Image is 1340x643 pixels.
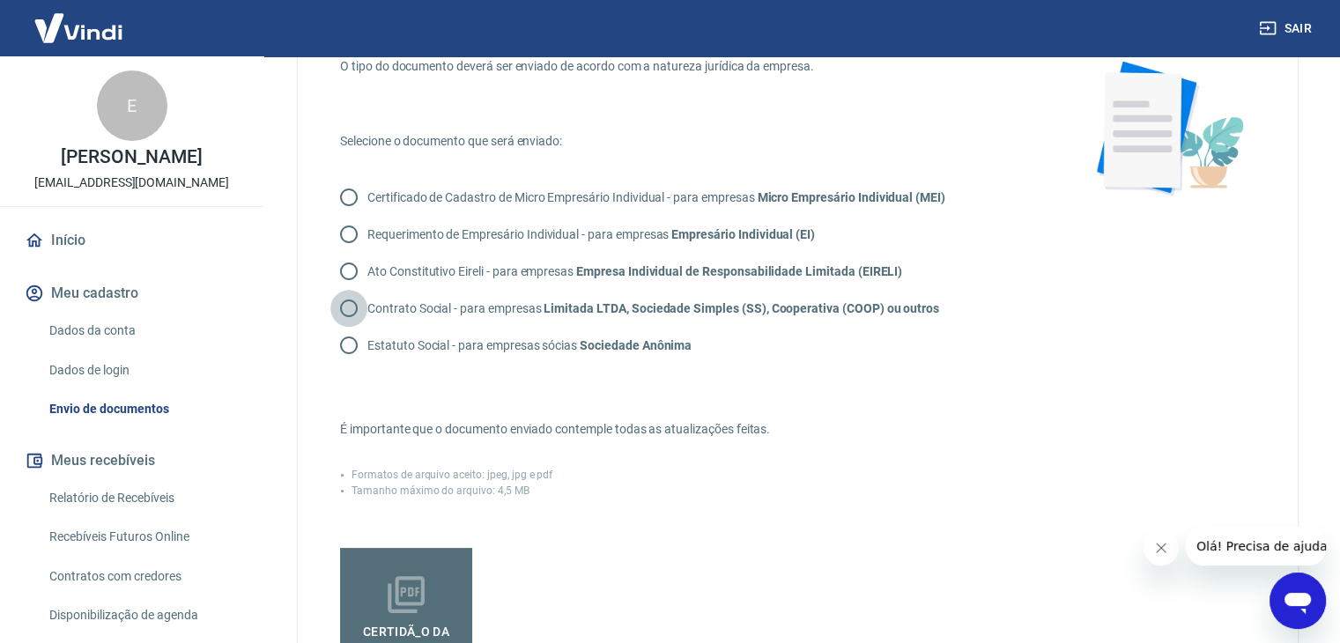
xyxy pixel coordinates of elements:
[352,467,552,483] p: Formatos de arquivo aceito: jpeg, jpg e pdf
[42,519,242,555] a: Recebíveis Futuros Online
[21,1,136,55] img: Vindi
[42,597,242,633] a: Disponibilização de agenda
[576,264,902,278] strong: Empresa Individual de Responsabilidade Limitada (EIRELI)
[340,132,1037,151] p: Selecione o documento que será enviado:
[42,313,242,349] a: Dados da conta
[340,57,1037,76] p: O tipo do documento deverá ser enviado de acordo com a natureza jurídica da empresa.
[42,352,242,388] a: Dados de login
[42,558,242,595] a: Contratos com credores
[1255,12,1319,45] button: Sair
[367,188,945,207] p: Certificado de Cadastro de Micro Empresário Individual - para empresas
[1186,527,1326,565] iframe: Mensagem da empresa
[1144,530,1179,565] iframe: Fechar mensagem
[97,70,167,141] div: E
[42,480,242,516] a: Relatório de Recebíveis
[21,441,242,480] button: Meus recebíveis
[367,336,692,355] p: Estatuto Social - para empresas sócias
[42,391,242,427] a: Envio de documentos
[21,274,242,313] button: Meu cadastro
[11,12,148,26] span: Olá! Precisa de ajuda?
[544,301,939,315] strong: Limitada LTDA, Sociedade Simples (SS), Cooperativa (COOP) ou outros
[1270,573,1326,629] iframe: Botão para abrir a janela de mensagens
[1079,39,1255,215] img: foto-documento-flower.19a65ad63fe92b90d685.png
[21,221,242,260] a: Início
[757,190,944,204] strong: Micro Empresário Individual (MEI)
[34,174,229,192] p: [EMAIL_ADDRESS][DOMAIN_NAME]
[580,338,692,352] strong: Sociedade Anônima
[367,225,815,244] p: Requerimento de Empresário Individual - para empresas
[61,148,202,166] p: [PERSON_NAME]
[671,227,815,241] strong: Empresário Individual (EI)
[352,483,529,499] p: Tamanho máximo do arquivo: 4,5 MB
[367,262,902,281] p: Ato Constitutivo Eireli - para empresas
[367,299,939,318] p: Contrato Social - para empresas
[340,420,1037,439] p: É importante que o documento enviado contemple todas as atualizações feitas.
